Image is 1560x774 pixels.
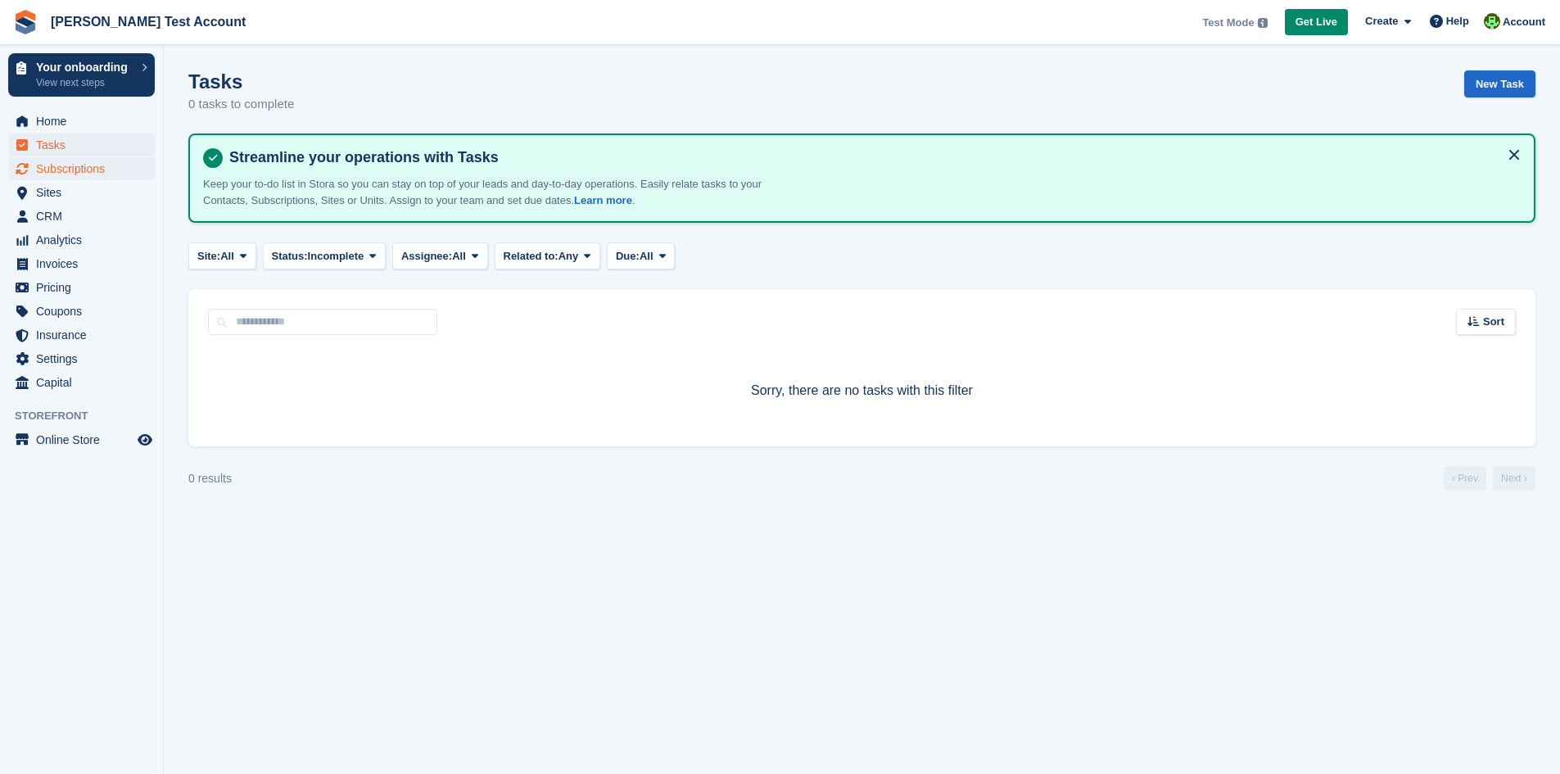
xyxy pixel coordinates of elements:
span: Settings [36,347,134,370]
span: Assignee: [401,248,452,265]
span: Help [1446,13,1469,29]
span: Pricing [36,276,134,299]
span: Test Mode [1202,15,1254,31]
span: Site: [197,248,220,265]
a: Learn more [574,194,632,206]
a: menu [8,428,155,451]
span: Status: [272,248,308,265]
a: Your onboarding View next steps [8,53,155,97]
a: menu [8,371,155,394]
span: All [220,248,234,265]
span: Related to: [504,248,558,265]
a: menu [8,276,155,299]
a: menu [8,181,155,204]
p: Sorry, there are no tasks with this filter [208,381,1516,401]
span: Storefront [15,408,163,424]
span: Tasks [36,134,134,156]
p: Your onboarding [36,61,133,73]
span: Subscriptions [36,157,134,180]
p: Keep your to-do list in Stora so you can stay on top of your leads and day-to-day operations. Eas... [203,176,776,208]
button: Status: Incomplete [263,242,386,269]
span: CRM [36,205,134,228]
nav: Page [1440,466,1539,491]
a: Previous [1444,466,1486,491]
a: menu [8,324,155,346]
img: icon-info-grey-7440780725fd019a000dd9b08b2336e03edf1995a4989e88bcd33f0948082b44.svg [1258,18,1268,28]
span: Get Live [1295,14,1337,30]
h4: Streamline your operations with Tasks [223,148,1521,167]
span: Home [36,110,134,133]
a: Preview store [135,430,155,450]
span: Capital [36,371,134,394]
span: Analytics [36,229,134,251]
a: menu [8,300,155,323]
span: Create [1365,13,1398,29]
span: Online Store [36,428,134,451]
a: New Task [1464,70,1535,97]
a: menu [8,205,155,228]
button: Due: All [607,242,675,269]
span: Incomplete [308,248,364,265]
a: Next [1493,466,1535,491]
h1: Tasks [188,70,294,93]
p: View next steps [36,75,133,90]
a: [PERSON_NAME] Test Account [44,8,252,35]
button: Assignee: All [392,242,488,269]
span: Due: [616,248,640,265]
img: Steve Pollicott [1484,13,1500,29]
a: menu [8,347,155,370]
span: Sites [36,181,134,204]
a: menu [8,229,155,251]
span: Insurance [36,324,134,346]
span: Sort [1483,314,1504,330]
span: Coupons [36,300,134,323]
a: menu [8,110,155,133]
button: Related to: Any [495,242,600,269]
a: menu [8,157,155,180]
a: Get Live [1285,9,1348,36]
a: menu [8,252,155,275]
button: Site: All [188,242,256,269]
a: menu [8,134,155,156]
div: 0 results [188,470,232,487]
span: Invoices [36,252,134,275]
span: All [640,248,653,265]
p: 0 tasks to complete [188,95,294,114]
span: Account [1503,14,1545,30]
span: All [452,248,466,265]
span: Any [558,248,579,265]
img: stora-icon-8386f47178a22dfd0bd8f6a31ec36ba5ce8667c1dd55bd0f319d3a0aa187defe.svg [13,10,38,34]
